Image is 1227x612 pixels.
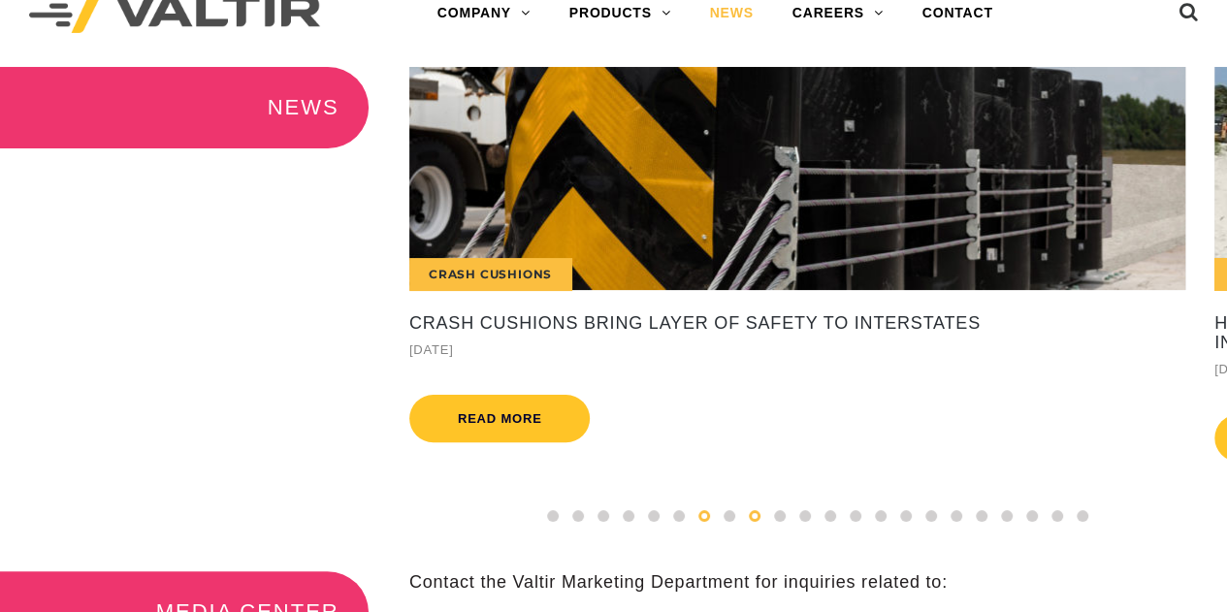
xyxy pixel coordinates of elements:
a: Crash Cushions [409,67,1185,290]
div: Crash Cushions [409,258,571,290]
p: Contact the Valtir Marketing Department for inquiries related to: [409,571,1227,594]
div: [DATE] [409,338,1185,361]
a: Crash Cushions Bring Layer of Safety to Interstates [409,314,1185,334]
a: Read more [409,395,591,442]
